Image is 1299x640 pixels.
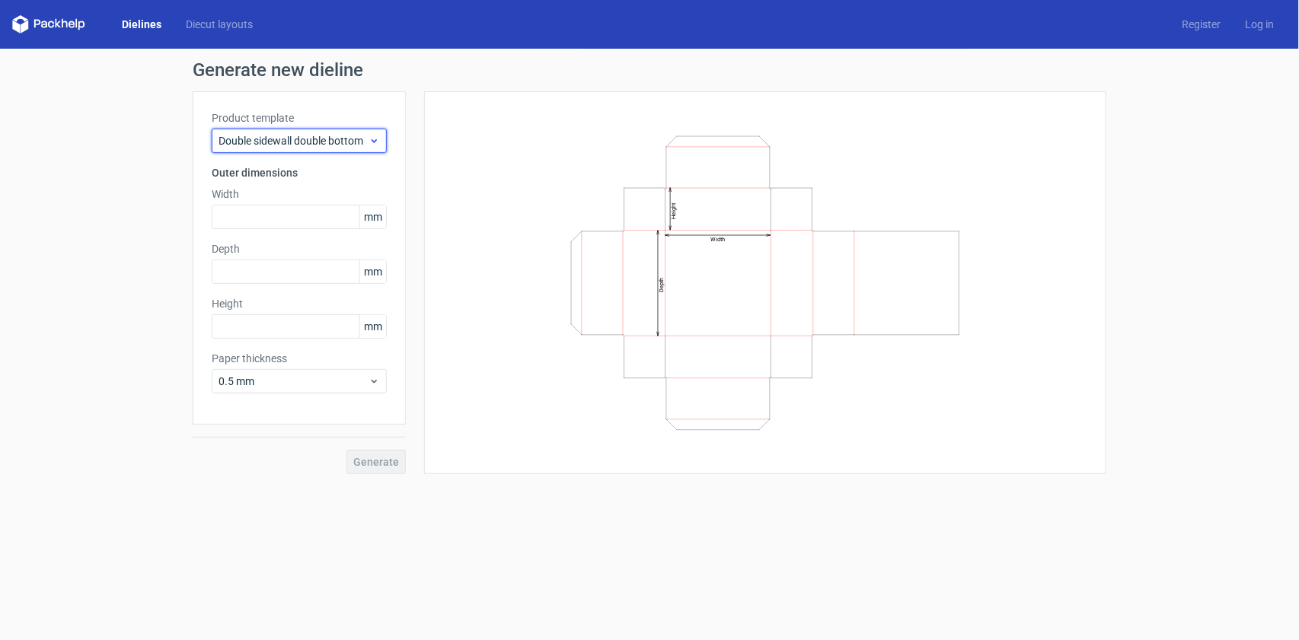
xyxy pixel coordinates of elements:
[193,61,1106,79] h1: Generate new dieline
[212,241,387,256] label: Depth
[174,17,265,32] a: Diecut layouts
[359,260,386,283] span: mm
[658,278,665,292] text: Depth
[359,315,386,338] span: mm
[710,236,725,243] text: Width
[212,165,387,180] h3: Outer dimensions
[359,205,386,228] span: mm
[212,296,387,311] label: Height
[219,133,369,148] span: Double sidewall double bottom
[212,351,387,366] label: Paper thickness
[212,110,387,126] label: Product template
[110,17,174,32] a: Dielines
[1234,17,1287,32] a: Log in
[670,202,677,218] text: Height
[219,374,369,389] span: 0.5 mm
[1170,17,1234,32] a: Register
[212,186,387,202] label: Width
